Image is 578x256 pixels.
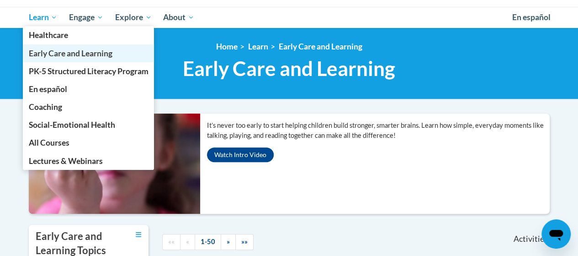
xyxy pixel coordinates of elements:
div: Main menu [22,7,557,28]
a: Previous [180,234,195,250]
span: Healthcare [28,30,68,40]
span: Coaching [28,102,62,112]
span: Learn [28,12,57,23]
span: Activities [514,234,548,244]
a: PK-5 Structured Literacy Program [23,62,154,80]
span: Early Care and Learning [183,56,395,81]
a: About [157,7,200,28]
span: »» [241,238,248,245]
a: Early Care and Learning [23,44,154,62]
iframe: Button to launch messaging window [541,219,571,249]
span: » [227,238,230,245]
a: Home [216,42,238,51]
a: Coaching [23,98,154,116]
a: Healthcare [23,26,154,44]
span: «« [168,238,175,245]
span: En español [512,12,551,22]
a: Social-Emotional Health [23,116,154,134]
span: « [186,238,189,245]
p: It’s never too early to start helping children build stronger, smarter brains. Learn how simple, ... [207,120,550,141]
a: Lectures & Webinars [23,152,154,170]
span: Social-Emotional Health [28,120,115,130]
a: Learn [248,42,268,51]
a: Toggle collapse [136,229,142,240]
a: Early Care and Learning [279,42,362,51]
span: En español [28,84,67,94]
a: Engage [63,7,109,28]
button: Watch Intro Video [207,147,274,162]
span: Explore [115,12,152,23]
a: Begining [162,234,180,250]
a: End [235,234,254,250]
a: Next [221,234,236,250]
a: En español [506,8,557,27]
a: Learn [23,7,64,28]
span: Engage [69,12,103,23]
span: About [163,12,194,23]
a: 1-50 [195,234,221,250]
a: Explore [109,7,158,28]
span: PK-5 Structured Literacy Program [28,66,148,76]
a: All Courses [23,134,154,152]
span: Early Care and Learning [28,49,112,58]
span: Lectures & Webinars [28,156,102,166]
span: All Courses [28,138,69,147]
a: En español [23,80,154,98]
